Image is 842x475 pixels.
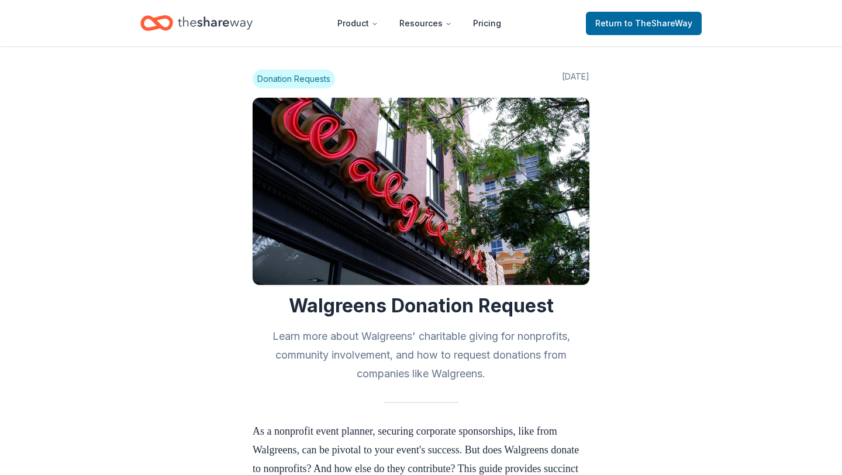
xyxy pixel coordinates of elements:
[253,294,589,318] h1: Walgreens Donation Request
[562,70,589,88] span: [DATE]
[464,12,510,35] a: Pricing
[328,12,388,35] button: Product
[624,18,692,28] span: to TheShareWay
[253,327,589,383] h2: Learn more about Walgreens' charitable giving for nonprofits, community involvement, and how to r...
[595,16,692,30] span: Return
[140,9,253,37] a: Home
[586,12,702,35] a: Returnto TheShareWay
[328,9,510,37] nav: Main
[253,98,589,285] img: Image for Walgreens Donation Request
[253,70,335,88] span: Donation Requests
[390,12,461,35] button: Resources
